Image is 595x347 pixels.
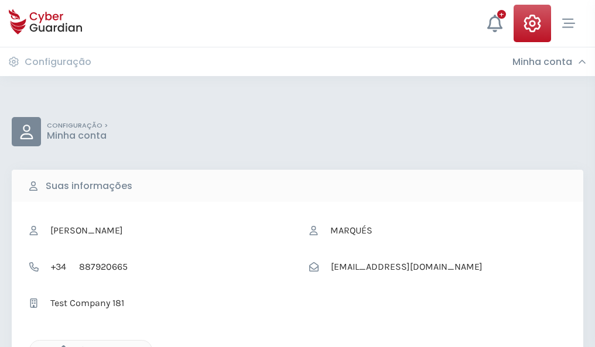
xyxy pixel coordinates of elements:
[512,56,572,68] h3: Minha conta
[46,179,132,193] b: Suas informações
[25,56,91,68] h3: Configuração
[47,122,108,130] p: CONFIGURAÇÃO >
[47,130,108,142] p: Minha conta
[497,10,506,19] div: +
[45,256,73,278] span: +34
[73,256,286,278] input: Telefone
[512,56,586,68] div: Minha conta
